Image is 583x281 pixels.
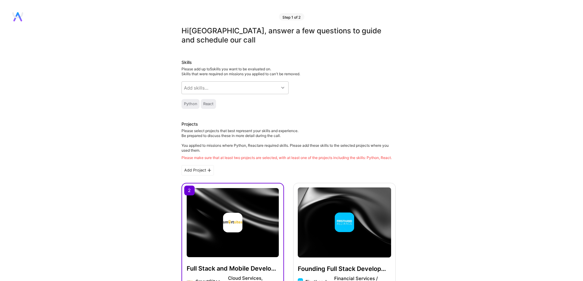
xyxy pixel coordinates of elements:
[181,67,396,76] div: Please add up to 5 skills you want to be evaluated on.
[181,155,396,160] div: Please make sure that at least two projects are selected, with at least one of the projects inclu...
[207,168,211,172] i: icon PlusBlackFlat
[184,85,208,91] div: Add skills...
[181,59,396,65] div: Skills
[203,102,214,106] div: React
[187,264,279,272] h4: Full Stack and Mobile Development Leadership
[279,13,304,20] div: Step 1 of 2
[281,86,284,89] i: icon Chevron
[181,26,396,45] div: Hi [GEOGRAPHIC_DATA] , answer a few questions to guide and schedule our call
[223,213,242,232] img: Company logo
[181,121,198,127] div: Projects
[187,188,279,257] img: cover
[184,102,197,106] div: Python
[181,72,300,76] span: Skills that were required on missions you applied to can't be removed.
[181,165,214,176] div: Add Project
[181,128,396,160] div: Please select projects that best represent your skills and experience. Be prepared to discuss the...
